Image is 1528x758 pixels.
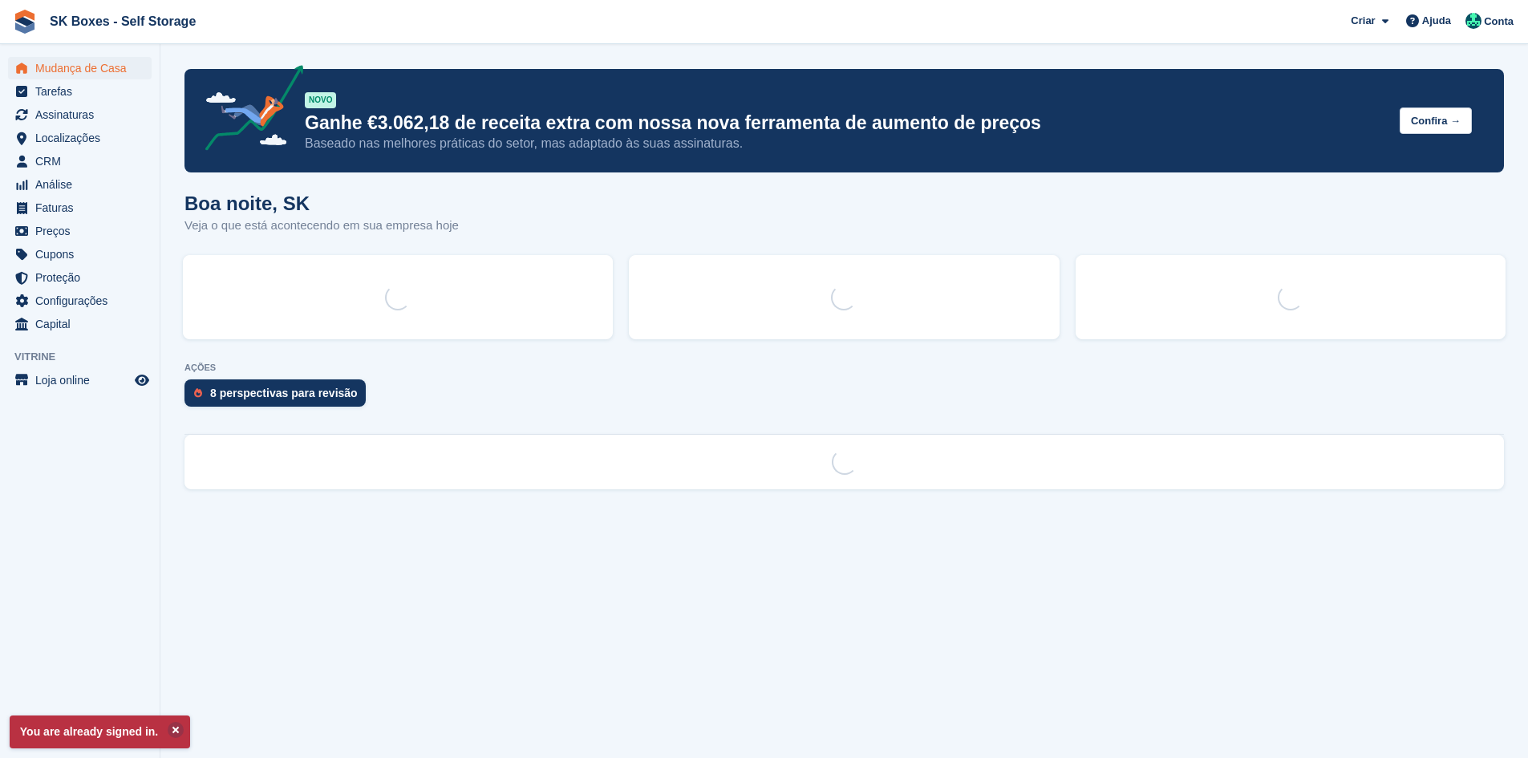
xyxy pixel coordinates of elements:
[35,57,132,79] span: Mudança de Casa
[10,715,190,748] p: You are already signed in.
[8,369,152,391] a: menu
[35,290,132,312] span: Configurações
[184,363,1504,373] p: AÇÕES
[35,150,132,172] span: CRM
[43,8,202,34] a: SK Boxes - Self Storage
[8,173,152,196] a: menu
[35,369,132,391] span: Loja online
[35,220,132,242] span: Preços
[14,349,160,365] span: Vitrine
[8,103,152,126] a: menu
[35,243,132,266] span: Cupons
[8,290,152,312] a: menu
[8,243,152,266] a: menu
[35,313,132,335] span: Capital
[8,57,152,79] a: menu
[8,80,152,103] a: menu
[35,197,132,219] span: Faturas
[184,193,459,214] h1: Boa noite, SK
[184,379,374,415] a: 8 perspectivas para revisão
[1465,13,1481,29] img: SK Boxes - Comercial
[184,217,459,235] p: Veja o que está acontecendo em sua empresa hoje
[8,150,152,172] a: menu
[192,65,304,156] img: price-adjustments-announcement-icon-8257ccfd72463d97f412b2fc003d46551f7dbcb40ab6d574587a9cd5c0d94...
[1484,14,1514,30] span: Conta
[210,387,358,399] div: 8 perspectivas para revisão
[8,266,152,289] a: menu
[8,313,152,335] a: menu
[8,127,152,149] a: menu
[13,10,37,34] img: stora-icon-8386f47178a22dfd0bd8f6a31ec36ba5ce8667c1dd55bd0f319d3a0aa187defe.svg
[132,371,152,390] a: Loja de pré-visualização
[8,197,152,219] a: menu
[8,220,152,242] a: menu
[35,80,132,103] span: Tarefas
[35,173,132,196] span: Análise
[305,92,336,108] div: NOVO
[1351,13,1375,29] span: Criar
[35,127,132,149] span: Localizações
[194,388,202,398] img: prospect-51fa495bee0391a8d652442698ab0144808aea92771e9ea1ae160a38d050c398.svg
[1422,13,1451,29] span: Ajuda
[35,103,132,126] span: Assinaturas
[305,111,1387,135] p: Ganhe €3.062,18 de receita extra com nossa nova ferramenta de aumento de preços
[305,135,1387,152] p: Baseado nas melhores práticas do setor, mas adaptado às suas assinaturas.
[35,266,132,289] span: Proteção
[1400,107,1472,134] button: Confira →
